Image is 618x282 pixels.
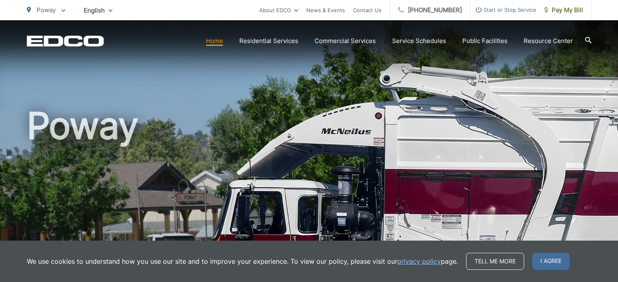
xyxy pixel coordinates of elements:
[239,36,298,46] a: Residential Services
[544,5,583,15] span: Pay My Bill
[353,5,382,15] a: Contact Us
[466,253,524,270] a: Tell me more
[206,36,223,46] a: Home
[524,36,573,46] a: Resource Center
[27,35,104,47] a: EDCD logo. Return to the homepage.
[397,256,441,266] a: privacy policy
[314,36,376,46] a: Commercial Services
[462,36,507,46] a: Public Facilities
[392,36,446,46] a: Service Schedules
[27,256,458,266] p: We use cookies to understand how you use our site and to improve your experience. To view our pol...
[78,3,119,17] span: English
[37,6,56,14] span: Poway
[259,5,298,15] a: About EDCO
[306,5,345,15] a: News & Events
[532,253,570,270] span: I agree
